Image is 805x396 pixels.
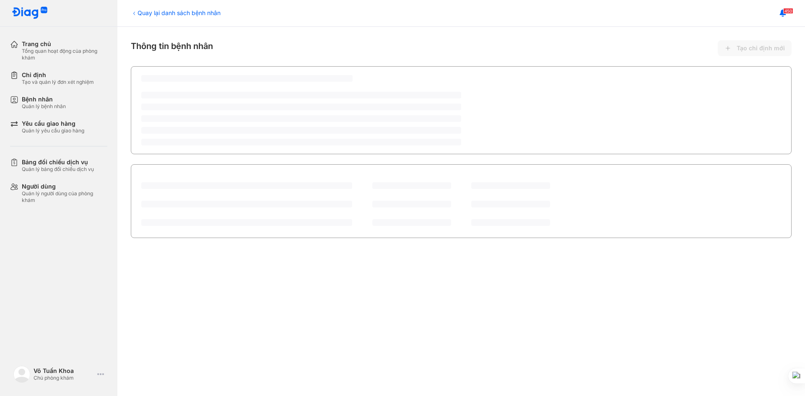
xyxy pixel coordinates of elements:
span: ‌ [141,75,353,82]
img: logo [13,366,30,383]
span: ‌ [141,104,461,110]
span: ‌ [141,127,461,134]
div: Quản lý bảng đối chiếu dịch vụ [22,166,94,173]
div: Chủ phòng khám [34,375,94,381]
span: 450 [783,8,793,14]
div: Võ Tuấn Khoa [34,367,94,375]
span: ‌ [141,115,461,122]
span: ‌ [141,182,352,189]
div: Tổng quan hoạt động của phòng khám [22,48,107,61]
div: Quay lại danh sách bệnh nhân [131,8,221,17]
div: Tạo và quản lý đơn xét nghiệm [22,79,94,85]
span: ‌ [471,182,550,189]
div: Bảng đối chiếu dịch vụ [22,158,94,166]
div: Bệnh nhân [22,96,66,103]
span: ‌ [372,219,451,226]
span: ‌ [471,201,550,207]
div: Quản lý yêu cầu giao hàng [22,127,84,134]
button: Tạo chỉ định mới [718,40,792,56]
span: ‌ [372,201,451,207]
div: Lịch sử chỉ định [141,172,192,182]
span: ‌ [141,201,352,207]
div: Quản lý bệnh nhân [22,103,66,110]
span: ‌ [141,92,461,98]
span: Tạo chỉ định mới [737,44,785,52]
span: ‌ [141,139,461,145]
div: Quản lý người dùng của phòng khám [22,190,107,204]
img: logo [12,7,48,20]
div: Chỉ định [22,71,94,79]
span: ‌ [372,182,451,189]
span: ‌ [471,219,550,226]
span: ‌ [141,219,352,226]
div: Trang chủ [22,40,107,48]
div: Thông tin bệnh nhân [131,40,792,56]
div: Yêu cầu giao hàng [22,120,84,127]
div: Người dùng [22,183,107,190]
